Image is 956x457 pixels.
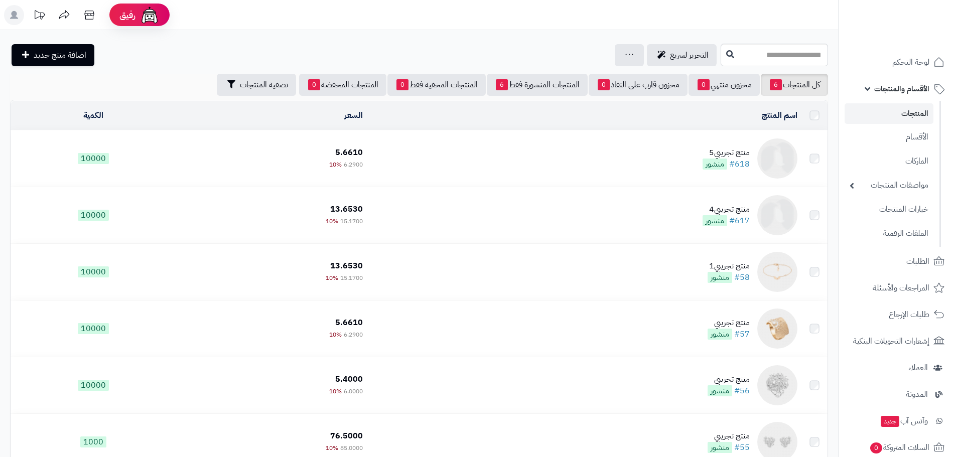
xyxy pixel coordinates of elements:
[487,74,588,96] a: المنتجات المنشورة فقط6
[708,260,750,272] div: منتج تجريبي1
[330,260,363,272] span: 13.6530
[734,385,750,397] a: #56
[881,416,899,427] span: جديد
[78,153,109,164] span: 10000
[340,443,363,452] span: 85.0000
[757,195,797,235] img: منتج تجريبي4
[344,109,363,121] a: السعر
[78,323,109,334] span: 10000
[703,215,727,226] span: منشور
[708,430,750,442] div: منتج تجريبي
[906,254,929,268] span: الطلبات
[889,308,929,322] span: طلبات الإرجاع
[299,74,386,96] a: المنتجات المخفضة0
[873,281,929,295] span: المراجعات والأسئلة
[762,109,797,121] a: اسم المنتج
[845,329,950,353] a: إشعارات التحويلات البنكية
[908,361,928,375] span: العملاء
[698,79,710,90] span: 0
[734,271,750,283] a: #58
[344,330,363,339] span: 6.2900
[240,79,288,91] span: تصفية المنتجات
[308,79,320,90] span: 0
[78,266,109,277] span: 10000
[845,126,933,148] a: الأقسام
[78,210,109,221] span: 10000
[344,387,363,396] span: 6.0000
[845,356,950,380] a: العملاء
[708,385,732,396] span: منشور
[757,138,797,179] img: منتج تجريبي5
[647,44,717,66] a: التحرير لسريع
[396,79,408,90] span: 0
[335,373,363,385] span: 5.4000
[734,441,750,453] a: #55
[27,5,52,28] a: تحديثات المنصة
[845,382,950,406] a: المدونة
[217,74,296,96] button: تصفية المنتجات
[335,146,363,159] span: 5.6610
[845,276,950,300] a: المراجعات والأسئلة
[761,74,828,96] a: كل المنتجات6
[387,74,486,96] a: المنتجات المخفية فقط0
[78,380,109,391] span: 10000
[729,215,750,227] a: #617
[589,74,688,96] a: مخزون قارب على النفاذ0
[83,109,103,121] a: الكمية
[845,50,950,74] a: لوحة التحكم
[845,302,950,327] a: طلبات الإرجاع
[845,409,950,433] a: وآتس آبجديد
[708,329,732,340] span: منشور
[770,79,782,90] span: 6
[845,175,933,196] a: مواصفات المنتجات
[906,387,928,401] span: المدونة
[12,44,94,66] a: اضافة منتج جديد
[689,74,760,96] a: مخزون منتهي0
[853,334,929,348] span: إشعارات التحويلات البنكية
[703,159,727,170] span: منشور
[140,5,160,25] img: ai-face.png
[845,249,950,273] a: الطلبات
[708,272,732,283] span: منشور
[757,365,797,405] img: منتج تجريبي
[708,374,750,385] div: منتج تجريبي
[330,430,363,442] span: 76.5000
[335,317,363,329] span: 5.6610
[329,160,342,169] span: 10%
[845,103,933,124] a: المنتجات
[845,199,933,220] a: خيارات المنتجات
[329,387,342,396] span: 10%
[708,442,732,453] span: منشور
[729,158,750,170] a: #618
[757,252,797,292] img: منتج تجريبي1
[757,309,797,349] img: منتج تجريبي
[845,150,933,172] a: الماركات
[340,273,363,282] span: 15.1700
[326,217,338,226] span: 10%
[119,9,135,21] span: رفيق
[703,204,750,215] div: منتج تجريبي4
[708,317,750,329] div: منتج تجريبي
[598,79,610,90] span: 0
[326,443,338,452] span: 10%
[703,147,750,159] div: منتج تجريبي5
[340,217,363,226] span: 15.1700
[344,160,363,169] span: 6.2900
[869,440,929,454] span: السلات المتروكة
[326,273,338,282] span: 10%
[80,436,106,447] span: 1000
[888,27,946,48] img: logo-2.png
[330,203,363,215] span: 13.6530
[870,442,882,453] span: 0
[670,49,709,61] span: التحرير لسريع
[734,328,750,340] a: #57
[329,330,342,339] span: 10%
[880,414,928,428] span: وآتس آب
[496,79,508,90] span: 6
[34,49,86,61] span: اضافة منتج جديد
[892,55,929,69] span: لوحة التحكم
[845,223,933,244] a: الملفات الرقمية
[874,82,929,96] span: الأقسام والمنتجات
